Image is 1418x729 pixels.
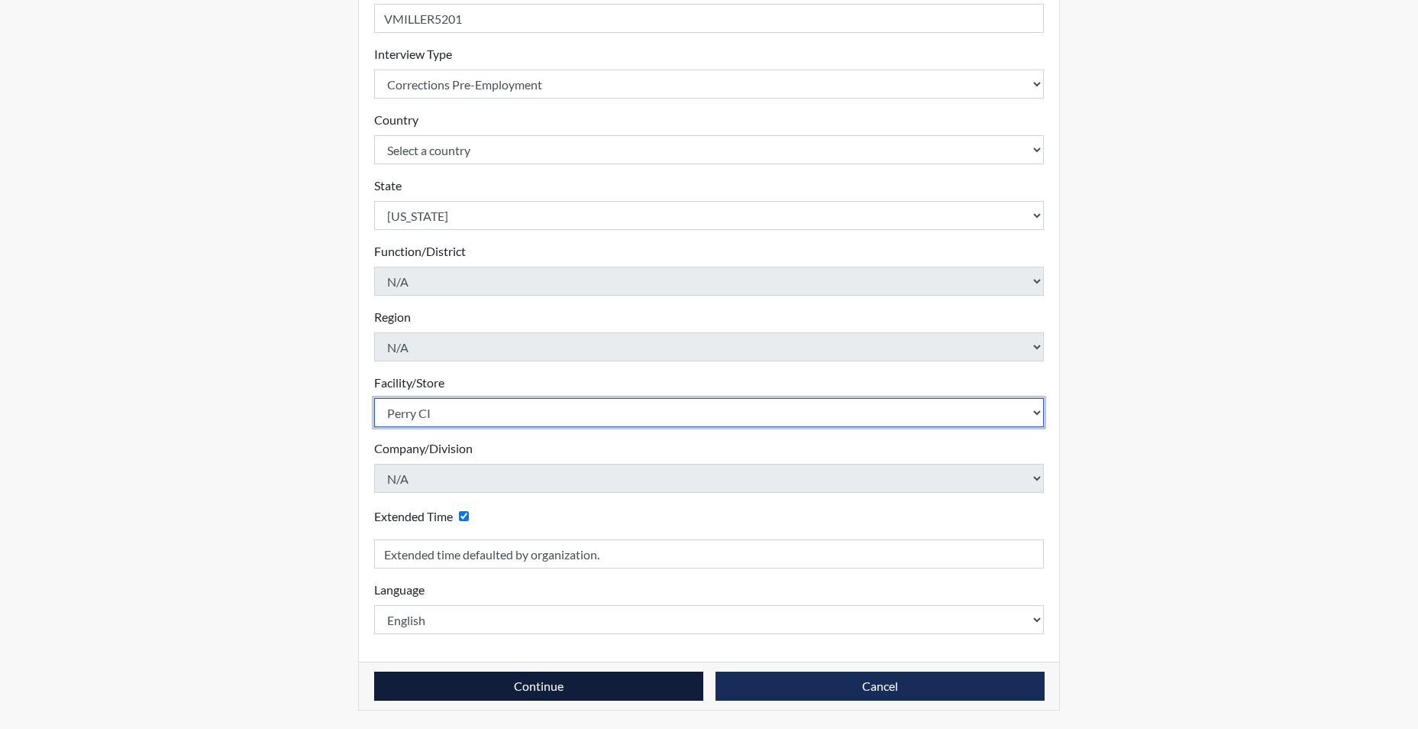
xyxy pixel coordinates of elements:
[374,539,1045,569] input: Reason for Extension
[374,111,418,129] label: Country
[374,507,453,526] label: Extended Time
[374,4,1045,33] input: Insert a Registration ID, which needs to be a unique alphanumeric value for each interviewee
[374,374,444,392] label: Facility/Store
[715,672,1045,701] button: Cancel
[374,308,411,326] label: Region
[374,439,473,458] label: Company/Division
[374,177,402,195] label: State
[374,581,425,599] label: Language
[374,45,452,63] label: Interview Type
[374,672,703,701] button: Continue
[374,505,475,527] div: Checking this box will provide the interviewee with an accomodation of extra time to answer each ...
[374,242,466,261] label: Function/District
